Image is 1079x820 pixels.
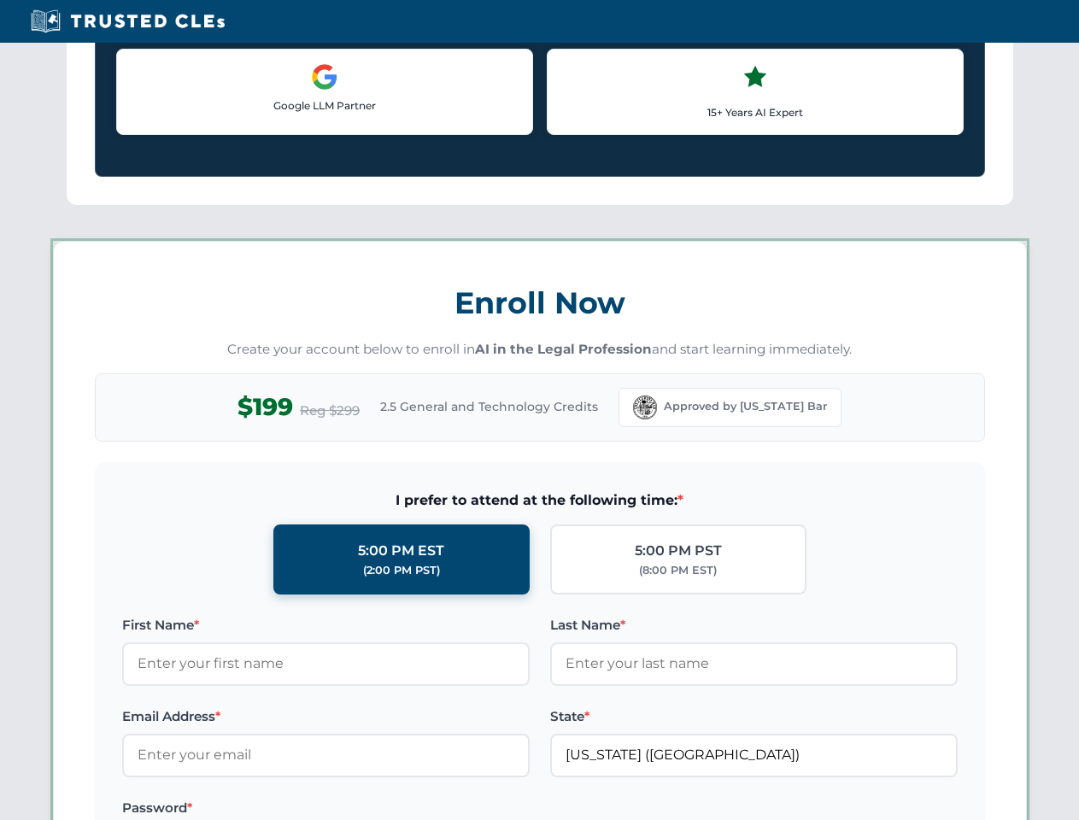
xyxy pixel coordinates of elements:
img: Google [311,63,338,91]
span: I prefer to attend at the following time: [122,489,958,512]
div: (8:00 PM EST) [639,562,717,579]
input: Enter your last name [550,642,958,685]
label: First Name [122,615,530,635]
div: 5:00 PM EST [358,540,444,562]
label: State [550,706,958,727]
img: Florida Bar [633,395,657,419]
p: 15+ Years AI Expert [561,104,949,120]
span: Approved by [US_STATE] Bar [664,398,827,415]
input: Florida (FL) [550,734,958,776]
strong: AI in the Legal Profession [475,341,652,357]
p: Google LLM Partner [131,97,519,114]
input: Enter your email [122,734,530,776]
div: 5:00 PM PST [635,540,722,562]
label: Email Address [122,706,530,727]
div: (2:00 PM PST) [363,562,440,579]
input: Enter your first name [122,642,530,685]
label: Password [122,798,530,818]
h3: Enroll Now [95,276,985,330]
label: Last Name [550,615,958,635]
span: $199 [237,388,293,426]
p: Create your account below to enroll in and start learning immediately. [95,340,985,360]
img: Trusted CLEs [26,9,230,34]
span: 2.5 General and Technology Credits [380,397,598,416]
span: Reg $299 [300,401,360,421]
